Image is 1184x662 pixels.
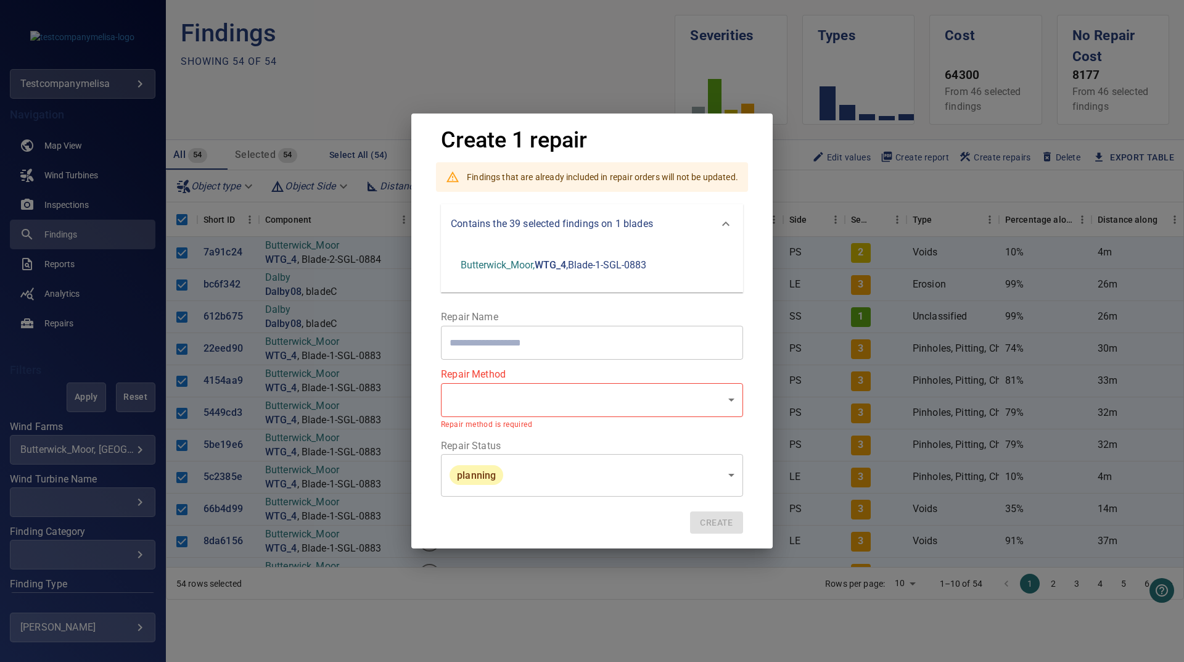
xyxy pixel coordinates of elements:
[441,419,743,431] p: Repair method is required
[451,217,653,231] p: Contains the 39 selected findings on 1 blades
[441,204,743,244] div: Contains the 39 selected findings on 1 blades
[441,383,743,417] div: ​
[535,259,566,273] a: WTG_4
[441,312,743,322] label: Repair Name
[441,441,743,451] label: Repair Status
[450,470,503,481] span: planning
[441,128,587,153] h1: Create 1 repair
[467,166,738,188] div: Findings that are already included in repair orders will not be updated.
[566,259,646,273] p: , Blade-1-SGL-0883
[441,370,743,379] label: Repair Method
[441,454,743,497] div: planning
[441,244,743,292] div: Contains the 39 selected findings on 1 blades
[461,259,535,273] p: Butterwick_Moor ,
